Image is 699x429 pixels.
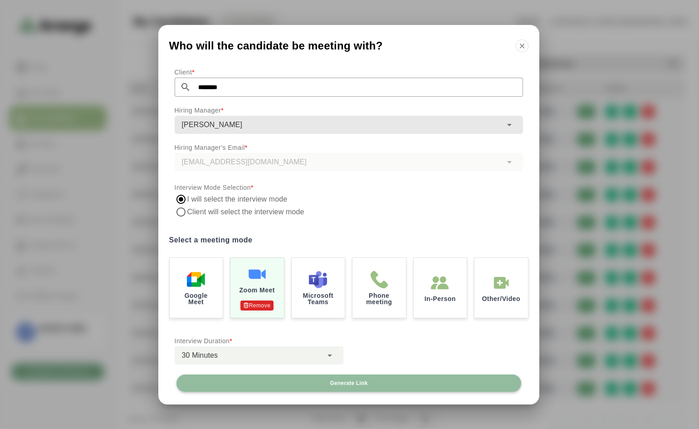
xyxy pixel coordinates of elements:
[482,296,520,302] p: Other/Video
[175,182,523,193] p: Interview Mode Selection
[240,287,275,293] p: Zoom Meet
[175,142,523,153] p: Hiring Manager's Email
[492,274,510,292] img: In-Person
[187,206,347,218] label: Client will select the interview mode
[169,40,383,51] span: Who will the candidate be meeting with?
[425,296,456,302] p: In-Person
[175,335,343,346] p: Interview Duration
[169,234,528,247] label: Select a meeting mode
[431,274,449,292] img: In-Person
[309,271,327,289] img: Microsoft Teams
[299,292,338,305] p: Microsoft Teams
[182,350,218,361] span: 30 Minutes
[240,301,274,311] p: Remove Authentication
[187,193,288,206] label: I will select the interview mode
[329,380,367,387] span: Generate Link
[187,271,205,289] img: Google Meet
[175,105,523,116] p: Hiring Manager
[175,67,523,78] p: Client
[176,375,521,392] button: Generate Link
[360,292,399,305] p: Phone meeting
[248,265,266,283] img: Zoom Meet
[370,271,388,289] img: Phone meeting
[177,292,216,305] p: Google Meet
